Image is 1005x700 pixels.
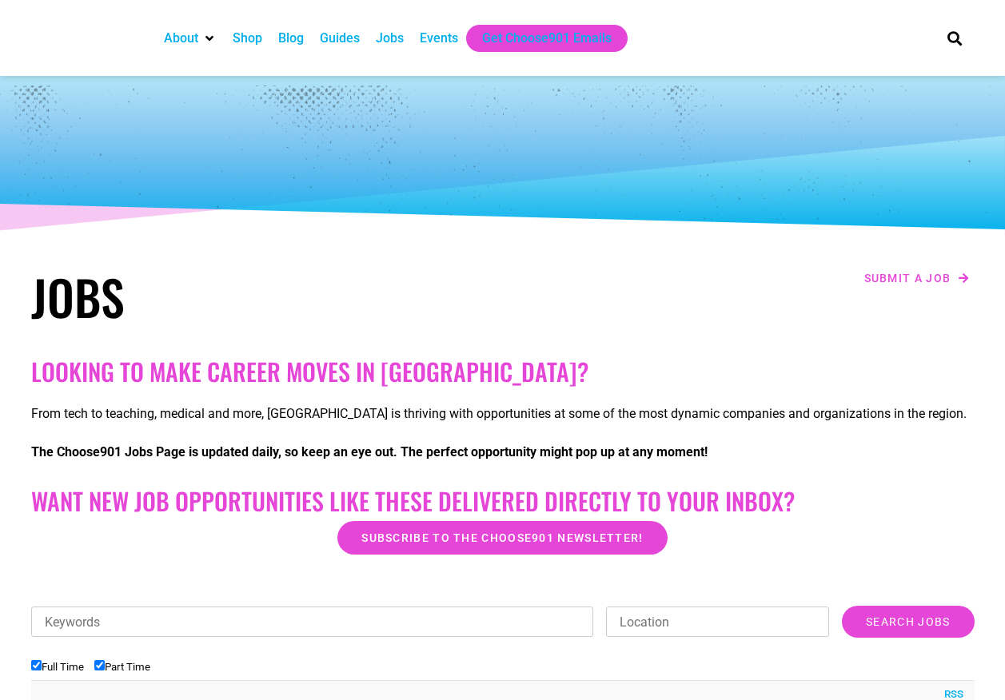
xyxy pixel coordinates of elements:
[31,607,594,637] input: Keywords
[376,29,404,48] a: Jobs
[941,25,967,51] div: Search
[31,661,84,673] label: Full Time
[606,607,829,637] input: Location
[278,29,304,48] a: Blog
[842,606,974,638] input: Search Jobs
[31,444,708,459] strong: The Choose901 Jobs Page is updated daily, so keep an eye out. The perfect opportunity might pop u...
[233,29,262,48] a: Shop
[31,268,495,325] h1: Jobs
[31,660,42,670] input: Full Time
[156,25,225,52] div: About
[31,357,975,386] h2: Looking to make career moves in [GEOGRAPHIC_DATA]?
[864,272,951,284] span: Submit a job
[164,29,198,48] a: About
[337,521,667,555] a: Subscribe to the Choose901 newsletter!
[156,25,920,52] nav: Main nav
[859,268,975,288] a: Submit a job
[420,29,458,48] a: Events
[482,29,612,48] a: Get Choose901 Emails
[31,404,975,424] p: From tech to teaching, medical and more, [GEOGRAPHIC_DATA] is thriving with opportunities at some...
[94,661,150,673] label: Part Time
[320,29,360,48] a: Guides
[94,660,105,670] input: Part Time
[31,487,975,515] h2: Want New Job Opportunities like these Delivered Directly to your Inbox?
[361,532,643,543] span: Subscribe to the Choose901 newsletter!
